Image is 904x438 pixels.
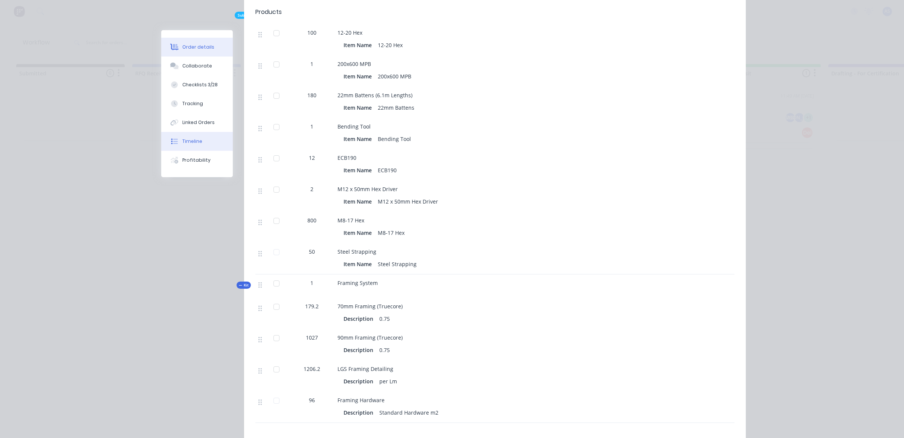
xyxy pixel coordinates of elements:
span: 22mm Battens (6.1m Lengths) [337,92,412,99]
span: 100 [307,29,316,37]
span: Kit [239,282,249,288]
span: 2 [310,185,313,193]
div: Item Name [344,165,375,176]
div: M12 x 50mm Hex Driver [375,196,441,207]
div: Linked Orders [182,119,215,126]
span: Sub-kit [238,12,250,18]
div: Collaborate [182,63,212,69]
button: Timeline [161,132,233,151]
span: LGS Framing Detailing [337,365,393,372]
span: 1 [310,60,313,68]
div: 200x600 MPB [375,71,414,82]
div: Steel Strapping [375,259,420,270]
span: 70mm Framing (Truecore) [337,303,403,310]
div: Checklists 3/28 [182,81,218,88]
span: Framing System [337,279,378,286]
div: Bending Tool [375,133,414,144]
button: Order details [161,38,233,57]
span: 96 [309,396,315,404]
div: Profitability [182,157,211,164]
div: Item Name [344,227,375,238]
div: Item Name [344,259,375,270]
div: Description [344,345,376,355]
span: 1027 [306,334,318,342]
div: Item Name [344,40,375,51]
span: M8-17 Hex [337,217,364,224]
span: Framing Hardware [337,397,385,404]
div: Kit [237,282,251,289]
div: Description [344,407,376,418]
span: 180 [307,91,316,99]
div: Sub-kit [235,12,253,19]
button: Checklists 3/28 [161,75,233,94]
div: Standard Hardware m2 [376,407,441,418]
button: Linked Orders [161,113,233,132]
div: per Lm [376,376,400,387]
span: 1 [310,279,313,287]
button: Profitability [161,151,233,170]
div: ECB190 [375,165,400,176]
span: 179.2 [305,302,319,310]
div: Tracking [182,100,203,107]
div: Item Name [344,196,375,207]
div: 12-20 Hex [375,40,406,51]
button: Collaborate [161,57,233,75]
div: Item Name [344,133,375,144]
span: 12 [309,154,315,162]
div: Description [344,313,376,324]
div: Item Name [344,102,375,113]
span: Bending Tool [337,123,371,130]
span: M12 x 50mm Hex Driver [337,185,398,193]
span: 12-20 Hex [337,29,362,36]
div: 0.75 [376,313,393,324]
span: Steel Strapping [337,248,376,255]
div: 0.75 [376,345,393,355]
div: Item Name [344,71,375,82]
div: 22mm Battens [375,102,417,113]
div: Products [255,8,282,17]
span: 1 [310,123,313,130]
span: 200x600 MPB [337,60,371,67]
button: Tracking [161,94,233,113]
div: Order details [182,44,214,51]
span: 90mm Framing (Truecore) [337,334,403,341]
span: 1206.2 [304,365,320,373]
span: 50 [309,248,315,256]
div: Description [344,376,376,387]
span: 800 [307,216,316,224]
span: ECB190 [337,154,356,161]
div: M8-17 Hex [375,227,408,238]
div: Timeline [182,138,202,145]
